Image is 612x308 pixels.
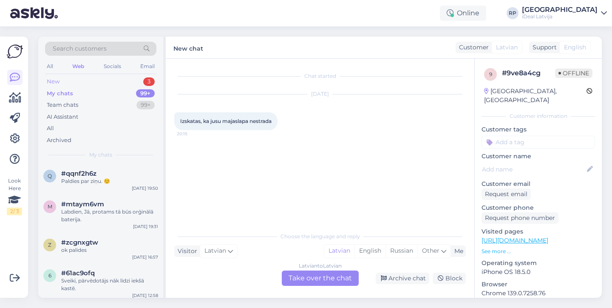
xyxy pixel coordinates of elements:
[482,259,595,268] p: Operating system
[482,237,548,244] a: [URL][DOMAIN_NAME]
[174,233,466,240] div: Choose the language and reply
[180,118,272,124] span: Izskatas, ka jusu majaslapa nestrada
[47,113,78,121] div: AI Assistant
[456,43,489,52] div: Customer
[522,6,598,13] div: [GEOGRAPHIC_DATA]
[282,271,359,286] div: Take over the chat
[48,272,51,279] span: 6
[555,68,592,78] span: Offline
[132,292,158,299] div: [DATE] 12:58
[433,273,466,284] div: Block
[61,177,158,185] div: Paldies par ziņu. ☺️
[440,6,486,21] div: Online
[482,280,595,289] p: Browser
[47,89,73,98] div: My chats
[385,245,417,257] div: Russian
[482,227,595,236] p: Visited pages
[482,165,585,174] input: Add name
[7,43,23,60] img: Askly Logo
[174,247,197,256] div: Visitor
[502,68,555,78] div: # 9ve8a4cg
[132,254,158,260] div: [DATE] 16:57
[48,203,52,210] span: m
[482,212,558,224] div: Request phone number
[47,77,59,86] div: New
[133,223,158,230] div: [DATE] 19:31
[564,43,586,52] span: English
[482,248,595,255] p: See more ...
[422,247,439,254] span: Other
[376,273,429,284] div: Archive chat
[61,239,98,246] span: #zcgnxgtw
[47,101,78,109] div: Team chats
[47,124,54,133] div: All
[507,7,518,19] div: RP
[482,125,595,134] p: Customer tags
[522,6,607,20] a: [GEOGRAPHIC_DATA]iDeal Latvija
[174,90,466,98] div: [DATE]
[143,77,155,86] div: 3
[482,180,595,188] p: Customer email
[204,246,226,256] span: Latvian
[522,13,598,20] div: iDeal Latvija
[47,136,71,145] div: Archived
[482,289,595,298] p: Chrome 139.0.7258.76
[61,200,104,208] span: #mtaym6vm
[482,136,595,148] input: Add a tag
[61,170,96,177] span: #qqnf2h6z
[139,61,156,72] div: Email
[48,173,52,179] span: q
[489,71,492,77] span: 9
[177,131,209,137] span: 20:15
[482,203,595,212] p: Customer phone
[61,246,158,254] div: ok palides
[324,245,354,257] div: Latvian
[484,87,586,105] div: [GEOGRAPHIC_DATA], [GEOGRAPHIC_DATA]
[132,185,158,191] div: [DATE] 19:50
[451,247,463,256] div: Me
[496,43,518,52] span: Latvian
[529,43,557,52] div: Support
[136,101,155,109] div: 99+
[48,242,51,248] span: z
[173,42,203,53] label: New chat
[174,72,466,80] div: Chat started
[7,208,22,215] div: 2 / 3
[102,61,123,72] div: Socials
[482,268,595,277] p: iPhone OS 18.5.0
[61,208,158,223] div: Labdien, Jā, protams tā būs orģinālā baterija.
[7,177,22,215] div: Look Here
[53,44,107,53] span: Search customers
[71,61,86,72] div: Web
[354,245,385,257] div: English
[482,152,595,161] p: Customer name
[482,112,595,120] div: Customer information
[61,277,158,292] div: Sveiki, pārvēdotājs nāk līdzi iekšā kastē.
[61,269,95,277] span: #61ac9ofq
[45,61,55,72] div: All
[136,89,155,98] div: 99+
[89,151,112,159] span: My chats
[482,188,531,200] div: Request email
[299,262,342,270] div: Latvian to Latvian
